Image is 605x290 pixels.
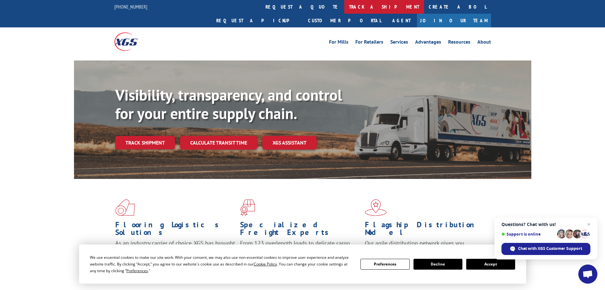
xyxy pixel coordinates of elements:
a: [PHONE_NUMBER] [114,4,147,10]
a: Advantages [415,39,441,46]
b: Visibility, transparency, and control for your entire supply chain. [115,85,342,123]
button: Accept [466,259,515,270]
p: From 123 overlength loads to delicate cargo, our experienced staff knows the best way to move you... [240,239,360,268]
a: Calculate transit time [180,136,257,150]
a: Services [390,39,408,46]
span: Close chat [585,221,593,228]
img: xgs-icon-flagship-distribution-model-red [365,199,387,216]
span: As an industry carrier of choice, XGS has brought innovation and dedication to flooring logistics... [115,239,235,262]
button: Decline [413,259,462,270]
div: Chat with XGS Customer Support [501,243,590,255]
span: Preferences [126,268,148,273]
span: Support is online [501,232,555,237]
a: Track shipment [115,136,175,149]
a: Customer Portal [303,14,386,27]
a: For Retailers [355,39,383,46]
div: Cookie Consent Prompt [79,244,526,284]
div: Open chat [578,265,597,284]
h1: Flagship Distribution Model [365,221,485,239]
a: Resources [448,39,470,46]
span: Chat with XGS Customer Support [518,246,582,251]
h1: Flooring Logistics Solutions [115,221,235,239]
a: For Mills [329,39,348,46]
a: XGS ASSISTANT [262,136,317,150]
a: Agent [386,14,417,27]
img: xgs-icon-focused-on-flooring-red [240,199,255,216]
span: Questions? Chat with us! [501,222,590,227]
a: Request a pickup [212,14,303,27]
a: Join Our Team [417,14,491,27]
h1: Specialized Freight Experts [240,221,360,239]
div: We use essential cookies to make our site work. With your consent, we may also use non-essential ... [90,254,353,274]
span: Our agile distribution network gives you nationwide inventory management on demand. [365,239,482,254]
img: xgs-icon-total-supply-chain-intelligence-red [115,199,135,216]
button: Preferences [360,259,409,270]
a: About [477,39,491,46]
span: Cookie Policy [254,261,277,267]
